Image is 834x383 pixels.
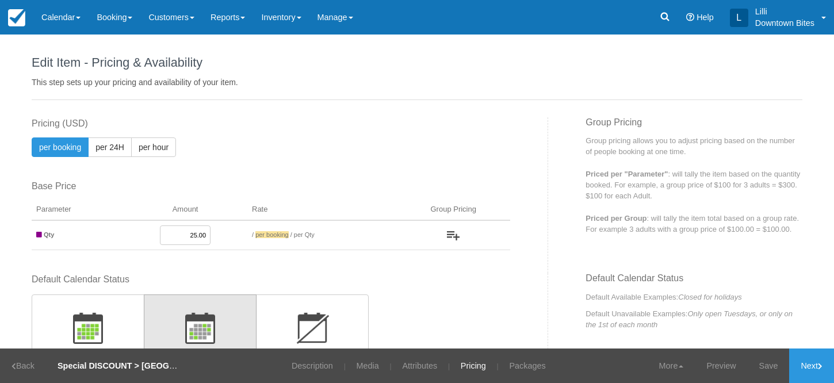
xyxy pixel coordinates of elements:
[348,348,388,383] a: Media
[247,200,396,220] th: Rate
[32,273,510,286] label: Default Calendar Status
[32,180,510,193] label: Base Price
[586,309,793,329] em: Only open Tuesdays, or only on the 1st of each month
[586,170,668,178] strong: Priced per "Parameter"
[44,231,54,238] strong: Qty
[586,308,802,330] p: Default Unavailable Examples:
[32,117,510,131] label: Pricing (USD)
[648,348,695,383] a: More
[755,17,814,29] p: Downtown Bites
[789,348,834,383] a: Next
[58,361,429,370] strong: Special DISCOUNT > [GEOGRAPHIC_DATA] , [GEOGRAPHIC_DATA][PERSON_NAME] - Dinner
[586,292,802,302] p: Default Available Examples:
[73,312,103,344] img: wizard-default-status-available-icon.png
[686,13,694,21] i: Help
[730,9,748,27] div: L
[95,143,124,152] span: per 24H
[396,200,510,220] th: Group Pricing
[452,348,495,383] a: Pricing
[447,231,460,240] img: wizard-add-group-icon.png
[586,117,802,136] h3: Group Pricing
[586,214,646,223] strong: Priced per Group
[501,348,554,383] a: Packages
[252,231,254,238] span: /
[139,143,169,152] span: per hour
[8,9,25,26] img: checkfront-main-nav-mini-logo.png
[695,348,747,383] a: Preview
[748,348,790,383] a: Save
[290,231,315,238] span: / per Qty
[185,312,215,344] img: wizard-default-status-unavailable-icon.png
[32,76,802,88] p: This step sets up your pricing and availability of your item.
[678,293,742,301] em: Closed for holidays
[586,273,802,292] h3: Default Calendar Status
[393,348,446,383] a: Attributes
[586,213,802,235] p: : will tally the item total based on a group rate. For example 3 adults with a group price of $10...
[586,168,802,201] p: : will tally the item based on the quantity booked. For example, a group price of $100 for 3 adul...
[755,6,814,17] p: Lilli
[283,348,342,383] a: Description
[586,135,802,157] p: Group pricing allows you to adjust pricing based on the number of people booking at one time.
[32,200,123,220] th: Parameter
[32,137,89,157] button: per booking
[32,56,802,70] h1: Edit Item - Pricing & Availability
[123,200,247,220] th: Amount
[39,143,81,152] span: per booking
[255,231,289,238] span: per booking
[697,13,714,22] span: Help
[131,137,176,157] button: per hour
[295,312,330,344] img: wizard-default-status-disabled-icon.png
[88,137,132,157] button: per 24H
